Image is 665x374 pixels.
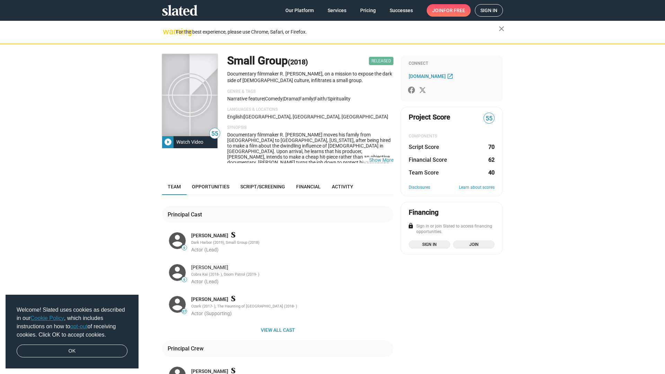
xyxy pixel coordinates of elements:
[191,279,203,284] span: Actor
[284,96,298,101] span: Drama
[191,311,203,316] span: Actor
[409,61,495,66] div: Connect
[163,27,171,36] mat-icon: warning
[427,4,471,17] a: Joinfor free
[480,5,497,16] span: Sign in
[326,178,359,195] a: Activity
[168,184,181,189] span: Team
[369,57,393,65] span: Released
[191,296,228,303] a: [PERSON_NAME]
[296,184,321,189] span: Financial
[182,246,187,250] span: 9
[285,4,314,17] span: Our Platform
[168,324,388,336] span: View all cast
[192,184,229,189] span: Opportunities
[162,136,218,148] button: Watch Video
[409,134,495,139] div: COMPONENTS
[227,132,393,215] span: Documentary filmmaker R. [PERSON_NAME] moves his family from [GEOGRAPHIC_DATA] to [GEOGRAPHIC_DAT...
[409,72,455,80] a: [DOMAIN_NAME]
[432,4,465,17] span: Join
[182,310,187,314] span: 57
[298,96,299,101] span: |
[409,240,450,249] a: Sign in
[227,71,393,83] p: Documentary filmmaker R. [PERSON_NAME], on a mission to expose the dark side of [DEMOGRAPHIC_DATA...
[291,178,326,195] a: Financial
[408,223,414,229] mat-icon: lock
[409,224,495,235] div: Sign in or join Slated to access financing opportunities.
[204,311,232,316] span: (Supporting)
[70,323,88,329] a: opt-out
[390,4,413,17] span: Successes
[227,107,393,113] p: Languages & Locations
[447,73,453,79] mat-icon: open_in_new
[191,272,392,277] div: Cobra Kai (2018- ), Doom Patrol (2019- )
[413,241,446,248] span: Sign in
[355,4,381,17] a: Pricing
[227,96,264,101] span: Narrative feature
[227,125,393,131] p: Synopsis
[17,345,127,358] a: dismiss cookie message
[488,169,495,176] dd: 40
[6,295,139,369] div: cookieconsent
[409,169,439,176] dt: Team Score
[313,96,314,101] span: |
[409,156,447,163] dt: Financial Score
[162,178,186,195] a: Team
[174,136,206,148] div: Watch Video
[210,129,220,139] span: 55
[484,114,494,123] span: 55
[191,240,392,246] div: Dark Harbor (2019), Small Group (2018)
[168,211,205,218] div: Principal Cast
[264,96,265,101] span: |
[332,184,353,189] span: Activity
[191,247,203,252] span: Actor
[409,208,438,217] div: Financing
[459,185,495,190] a: Learn about scores
[360,4,376,17] span: Pricing
[176,27,499,37] div: For the best experience, please use Chrome, Safari, or Firefox.
[475,4,503,17] a: Sign in
[328,4,346,17] span: Services
[204,279,219,284] span: (Lead)
[243,114,244,119] span: |
[283,96,284,101] span: |
[314,96,351,101] span: faith/spirituality
[265,96,283,101] span: Comedy
[30,315,64,321] a: Cookie Policy
[227,89,393,95] p: Genre & Tags
[191,264,392,271] div: [PERSON_NAME]
[244,114,388,119] span: [GEOGRAPHIC_DATA], [GEOGRAPHIC_DATA], [GEOGRAPHIC_DATA]
[299,96,313,101] span: Family
[457,241,490,248] span: Join
[384,4,418,17] a: Successes
[227,114,243,119] span: English
[280,4,319,17] a: Our Platform
[497,25,506,33] mat-icon: close
[488,156,495,163] dd: 62
[322,4,352,17] a: Services
[288,58,308,66] span: (2018)
[17,306,127,339] span: Welcome! Slated uses cookies as described in our , which includes instructions on how to of recei...
[409,113,450,122] span: Project Score
[409,73,446,79] span: [DOMAIN_NAME]
[191,232,228,239] a: [PERSON_NAME]
[443,4,465,17] span: for free
[186,178,235,195] a: Opportunities
[409,185,430,190] a: Disclosures
[204,247,219,252] span: (Lead)
[168,345,206,352] div: Principal Crew
[162,324,393,336] button: View all cast
[191,304,392,309] div: Ozark (2017- ), The Haunting of [GEOGRAPHIC_DATA] (2018- )
[369,157,393,163] button: …Show More
[227,53,308,68] h1: Small Group
[453,240,495,249] a: Join
[182,278,187,282] span: 9
[164,138,172,146] mat-icon: play_circle_filled
[362,157,369,163] span: …
[488,143,495,151] dd: 70
[235,178,291,195] a: Script/Screening
[240,184,285,189] span: Script/Screening
[409,143,439,151] dt: Script Score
